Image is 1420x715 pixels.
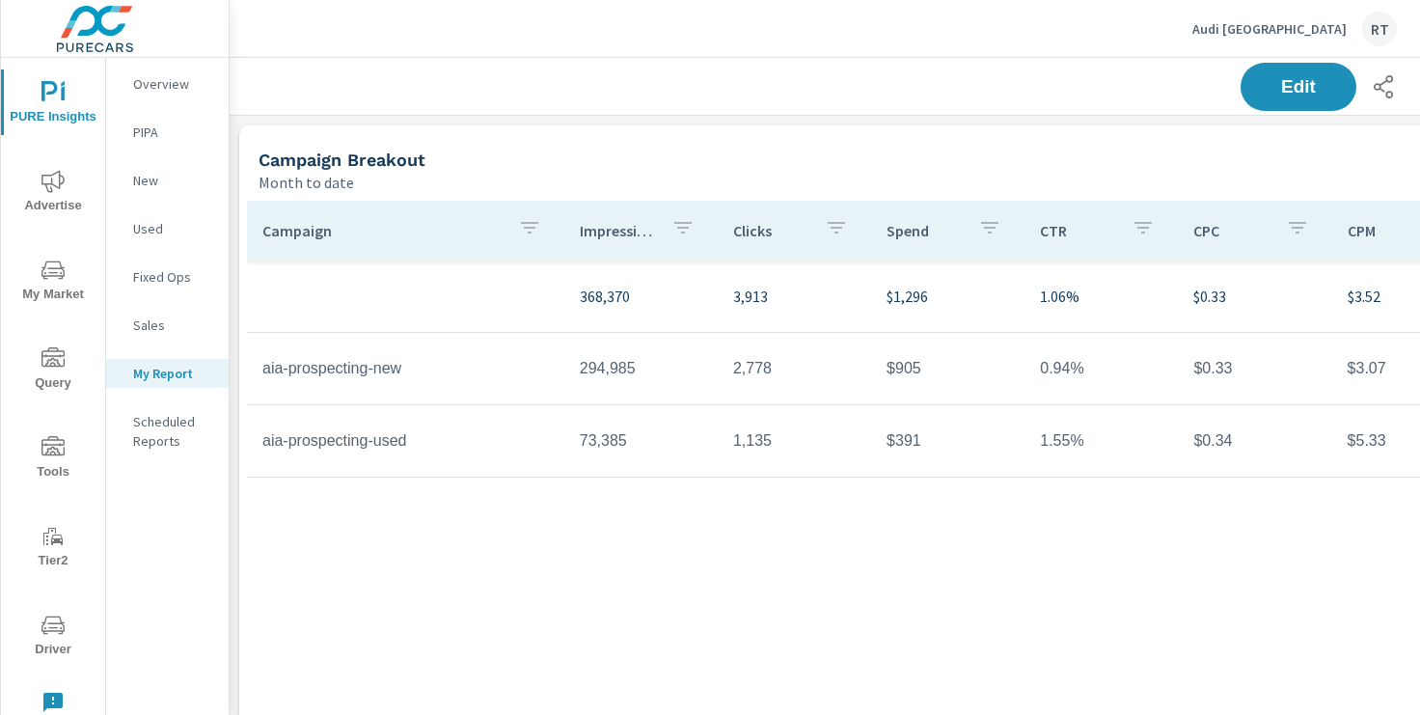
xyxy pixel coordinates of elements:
div: Scheduled Reports [106,407,229,455]
p: $1,296 [887,285,1009,308]
div: Overview [106,69,229,98]
p: Used [133,219,213,238]
div: Fixed Ops [106,262,229,291]
p: Spend [887,221,963,240]
p: Overview [133,74,213,94]
p: Month to date [259,171,354,194]
span: Advertise [7,170,99,217]
td: 1.55% [1024,417,1178,465]
p: Impressions [580,221,656,240]
p: 3,913 [733,285,856,308]
div: RT [1362,12,1397,46]
p: 1.06% [1040,285,1162,308]
p: Scheduled Reports [133,412,213,451]
div: New [106,166,229,195]
td: 0.94% [1024,344,1178,393]
span: Driver [7,614,99,661]
div: My Report [106,359,229,388]
div: Sales [106,311,229,340]
td: $905 [871,344,1024,393]
p: 368,370 [580,285,702,308]
p: New [133,171,213,190]
p: Fixed Ops [133,267,213,287]
td: $0.34 [1178,417,1331,465]
span: My Market [7,259,99,306]
td: $0.33 [1178,344,1331,393]
p: Audi [GEOGRAPHIC_DATA] [1192,20,1347,38]
span: Tier2 [7,525,99,572]
td: 1,135 [718,417,871,465]
p: My Report [133,364,213,383]
p: Campaign [262,221,503,240]
button: Share Report [1364,68,1403,106]
p: PIPA [133,123,213,142]
p: CTR [1040,221,1116,240]
p: Sales [133,316,213,335]
span: Edit [1260,78,1337,96]
button: Edit [1241,63,1356,111]
h5: Campaign Breakout [259,150,425,170]
div: PIPA [106,118,229,147]
div: Used [106,214,229,243]
span: Tools [7,436,99,483]
td: aia-prospecting-new [247,344,564,393]
span: Query [7,347,99,395]
td: aia-prospecting-used [247,417,564,465]
td: 73,385 [564,417,718,465]
td: $391 [871,417,1024,465]
td: 2,778 [718,344,871,393]
span: PURE Insights [7,81,99,128]
p: CPC [1193,221,1270,240]
p: $0.33 [1193,285,1316,308]
td: 294,985 [564,344,718,393]
p: Clicks [733,221,809,240]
